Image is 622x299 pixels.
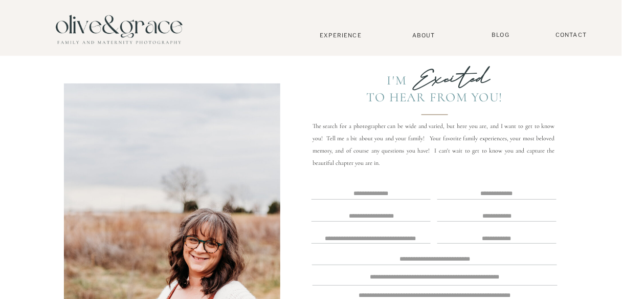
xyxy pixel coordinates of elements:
a: Contact [551,31,592,39]
b: Excited [413,63,490,93]
div: To Hear from you! [359,90,510,104]
div: I'm [372,73,408,88]
a: Experience [307,32,374,39]
a: About [408,32,439,38]
a: BLOG [488,31,514,39]
p: The search for a photographer can be wide and varied, but here you are, and I want to get to know... [313,120,555,158]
